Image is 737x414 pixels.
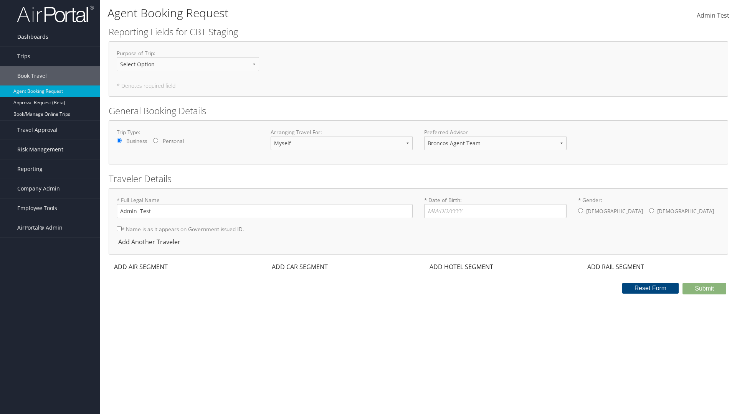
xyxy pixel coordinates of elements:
[17,5,94,23] img: airportal-logo.png
[117,196,413,218] label: * Full Legal Name
[17,27,48,46] span: Dashboards
[126,137,147,145] label: Business
[682,283,726,294] button: Submit
[424,262,497,271] div: ADD HOTEL SEGMENT
[17,140,63,159] span: Risk Management
[424,128,567,136] label: Preferred Advisor
[266,262,332,271] div: ADD CAR SEGMENT
[697,11,729,20] span: Admin Test
[117,128,259,136] label: Trip Type:
[107,5,522,21] h1: Agent Booking Request
[17,199,57,218] span: Employee Tools
[657,204,714,219] label: [DEMOGRAPHIC_DATA]
[17,218,63,237] span: AirPortal® Admin
[117,83,720,89] h5: * Denotes required field
[109,172,728,185] h2: Traveler Details
[163,137,184,145] label: Personal
[117,57,259,71] select: Purpose of Trip:
[582,262,648,271] div: ADD RAIL SEGMENT
[117,222,244,236] label: * Name is as it appears on Government issued ID.
[17,179,60,198] span: Company Admin
[109,25,728,38] h2: Reporting Fields for CBT Staging
[109,104,728,117] h2: General Booking Details
[117,237,184,246] div: Add Another Traveler
[578,208,583,213] input: * Gender:[DEMOGRAPHIC_DATA][DEMOGRAPHIC_DATA]
[586,204,643,219] label: [DEMOGRAPHIC_DATA]
[117,226,122,231] input: * Name is as it appears on Government issued ID.
[109,262,172,271] div: ADD AIR SEGMENT
[649,208,654,213] input: * Gender:[DEMOGRAPHIC_DATA][DEMOGRAPHIC_DATA]
[424,196,567,218] label: * Date of Birth:
[17,120,58,140] span: Travel Approval
[271,128,413,136] label: Arranging Travel For:
[424,204,567,218] input: * Date of Birth:
[622,283,679,294] button: Reset Form
[17,66,47,85] span: Book Travel
[117,204,413,218] input: * Full Legal Name
[117,49,259,77] label: Purpose of Trip :
[17,47,30,66] span: Trips
[578,196,720,219] label: * Gender:
[17,159,43,179] span: Reporting
[697,4,729,28] a: Admin Test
